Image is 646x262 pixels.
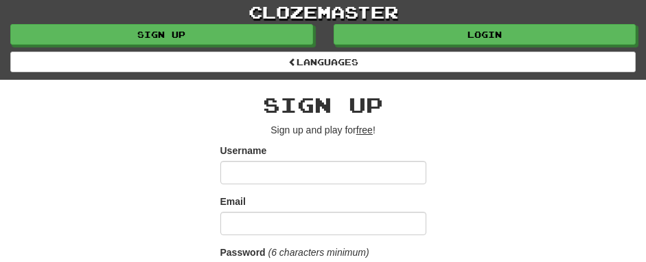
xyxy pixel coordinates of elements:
a: Languages [10,52,636,72]
a: Sign up [10,24,313,45]
label: Password [220,245,266,259]
a: Login [334,24,636,45]
em: (6 characters minimum) [268,247,369,258]
label: Email [220,195,246,208]
h2: Sign up [220,94,426,116]
u: free [356,124,373,135]
p: Sign up and play for ! [220,123,426,137]
label: Username [220,144,267,157]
